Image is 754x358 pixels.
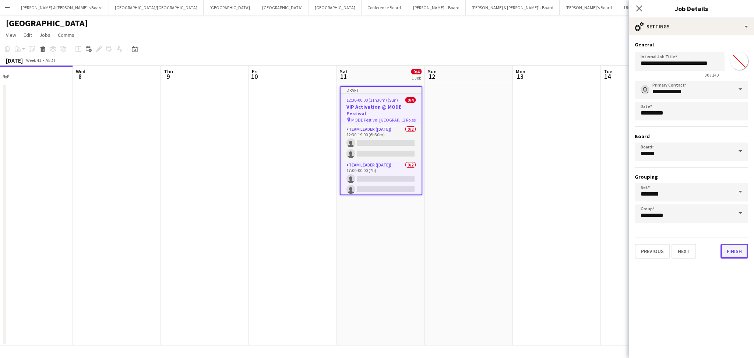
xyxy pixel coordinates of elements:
button: Conference Board [362,0,407,15]
h3: Job Details [629,4,754,13]
button: [PERSON_NAME]'s Board [560,0,618,15]
button: Next [672,244,696,259]
span: 30 / 140 [699,72,725,78]
button: [GEOGRAPHIC_DATA] [256,0,309,15]
h3: Board [635,133,748,140]
div: Settings [629,18,754,35]
button: Uber [GEOGRAPHIC_DATA] [618,0,680,15]
button: [GEOGRAPHIC_DATA] [204,0,256,15]
button: [PERSON_NAME]'s Board [407,0,466,15]
button: [PERSON_NAME] & [PERSON_NAME]'s Board [466,0,560,15]
button: [GEOGRAPHIC_DATA] [309,0,362,15]
button: [PERSON_NAME] & [PERSON_NAME]'s Board [15,0,109,15]
button: Finish [720,244,748,259]
h3: General [635,41,748,48]
button: Previous [635,244,670,259]
h3: Grouping [635,173,748,180]
button: [GEOGRAPHIC_DATA]/[GEOGRAPHIC_DATA] [109,0,204,15]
